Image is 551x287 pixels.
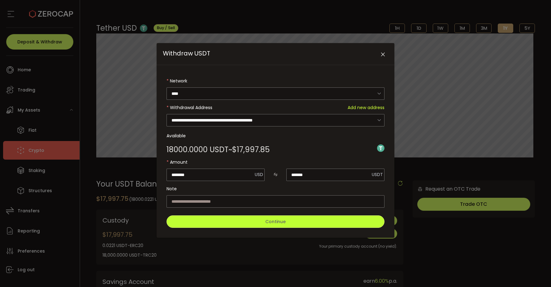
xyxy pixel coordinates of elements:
[167,75,384,87] label: Network
[377,49,388,60] button: Close
[265,219,286,225] span: Continue
[348,101,384,114] span: Add new address
[372,171,383,178] span: USDT
[167,183,384,195] label: Note
[167,130,384,142] label: Available
[255,171,263,178] span: USD
[520,257,551,287] iframe: Chat Widget
[167,146,228,153] span: 18000.0000 USDT
[163,49,210,58] span: Withdraw USDT
[167,215,384,228] button: Continue
[167,156,384,168] label: Amount
[170,104,212,111] span: Withdrawal Address
[167,146,270,153] div: ~
[157,43,394,238] div: Withdraw USDT
[232,146,270,153] span: $17,997.85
